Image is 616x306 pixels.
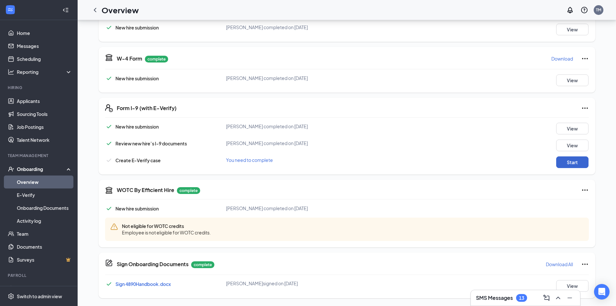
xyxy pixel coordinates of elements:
a: Sign 4890Handbook.docx [115,281,171,287]
div: Not eligible for WOTC credits [105,218,589,241]
h5: WOTC By Efficient Hire [117,187,174,194]
svg: UserCheck [8,166,14,172]
h5: Form I-9 (with E-Verify) [117,105,177,112]
span: You need to complete [226,157,273,163]
svg: Settings [8,293,14,300]
span: [PERSON_NAME] completed on [DATE] [226,205,308,211]
svg: Ellipses [581,186,589,194]
a: Sourcing Tools [17,108,72,120]
svg: WorkstreamLogo [7,6,14,13]
svg: TaxGovernmentIcon [105,53,113,61]
div: Switch to admin view [17,293,62,300]
svg: Checkmark [105,156,113,164]
a: Applicants [17,95,72,108]
button: View [556,24,589,35]
svg: ChevronUp [554,294,562,302]
h5: Sign Onboarding Documents [117,261,189,268]
a: Documents [17,240,72,253]
button: View [556,140,589,151]
h5: W-4 Form [117,55,142,62]
p: complete [177,187,200,194]
div: Open Intercom Messenger [594,284,610,300]
div: Onboarding [17,166,67,172]
svg: Checkmark [105,140,113,147]
span: Create E-Verify case [115,157,161,163]
span: Review new hire’s I-9 documents [115,141,187,146]
div: 13 [519,295,524,301]
button: Start [556,156,589,168]
svg: FormI9EVerifyIcon [105,104,113,112]
button: Download All [546,259,573,269]
span: Employee is not eligible for WOTC credits. [122,229,211,236]
button: View [556,280,589,292]
a: Job Postings [17,120,72,133]
a: Team [17,227,72,240]
div: Reporting [17,69,72,75]
a: Activity log [17,214,72,227]
span: Not eligible for WOTC credits [122,223,211,229]
p: Download All [546,261,573,267]
svg: Warning [110,223,118,231]
div: [PERSON_NAME] signed on [DATE] [226,280,387,287]
div: Payroll [8,273,71,278]
a: Talent Network [17,133,72,146]
svg: ComposeMessage [543,294,550,302]
button: Minimize [565,293,575,303]
span: New hire submission [115,206,159,211]
svg: Ellipses [581,260,589,268]
svg: CompanyDocumentIcon [105,259,113,267]
svg: Collapse [62,7,69,13]
h3: SMS Messages [476,294,513,301]
svg: Checkmark [105,280,113,288]
span: New hire submission [115,25,159,30]
svg: Checkmark [105,123,113,130]
svg: Checkmark [105,74,113,82]
svg: Minimize [566,294,574,302]
svg: Checkmark [105,205,113,212]
a: Messages [17,40,72,52]
span: New hire submission [115,75,159,81]
p: complete [191,261,214,268]
button: Download [551,53,573,64]
a: E-Verify [17,188,72,201]
svg: Government [105,186,113,194]
svg: Ellipses [581,55,589,62]
a: PayrollCrown [17,282,72,295]
h1: Overview [102,5,139,16]
a: Scheduling [17,52,72,65]
a: Onboarding Documents [17,201,72,214]
svg: QuestionInfo [580,6,588,14]
span: [PERSON_NAME] completed on [DATE] [226,24,308,30]
svg: Checkmark [105,24,113,31]
span: New hire submission [115,124,159,130]
div: Hiring [8,85,71,90]
a: Home [17,27,72,40]
button: View [556,74,589,86]
a: Overview [17,176,72,188]
span: [PERSON_NAME] completed on [DATE] [226,75,308,81]
svg: ChevronLeft [91,6,99,14]
p: Download [551,55,573,62]
div: Team Management [8,153,71,158]
div: TM [596,7,601,13]
span: [PERSON_NAME] completed on [DATE] [226,123,308,129]
span: [PERSON_NAME] completed on [DATE] [226,140,308,146]
p: complete [145,56,168,62]
button: ChevronUp [553,293,563,303]
svg: Analysis [8,69,14,75]
button: ComposeMessage [541,293,552,303]
a: SurveysCrown [17,253,72,266]
svg: Notifications [566,6,574,14]
svg: Ellipses [581,104,589,112]
button: View [556,123,589,134]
